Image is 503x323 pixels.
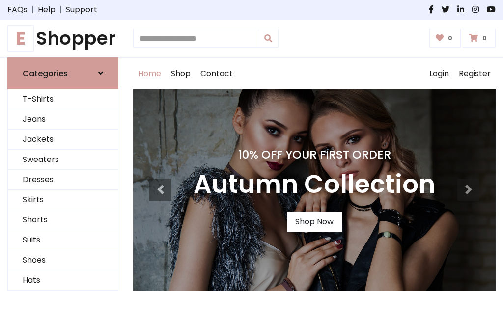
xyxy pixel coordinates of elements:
a: Jackets [8,130,118,150]
a: Register [454,58,496,89]
h6: Categories [23,69,68,78]
a: EShopper [7,27,118,50]
a: Contact [196,58,238,89]
a: Sweaters [8,150,118,170]
span: | [56,4,66,16]
a: Home [133,58,166,89]
a: Help [38,4,56,16]
a: Dresses [8,170,118,190]
a: 0 [429,29,461,48]
a: Shorts [8,210,118,230]
a: Hats [8,270,118,291]
a: Suits [8,230,118,250]
a: Login [424,58,454,89]
a: 0 [463,29,496,48]
a: Shoes [8,250,118,270]
span: 0 [446,34,455,43]
a: Shop [166,58,196,89]
h4: 10% Off Your First Order [194,148,435,161]
h1: Shopper [7,27,118,50]
a: Jeans [8,109,118,130]
a: Shop Now [287,212,342,232]
span: | [28,4,38,16]
a: Skirts [8,190,118,210]
a: T-Shirts [8,89,118,109]
span: E [7,25,34,52]
h3: Autumn Collection [194,169,435,200]
a: Categories [7,57,118,89]
a: Support [66,4,97,16]
a: FAQs [7,4,28,16]
span: 0 [480,34,489,43]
